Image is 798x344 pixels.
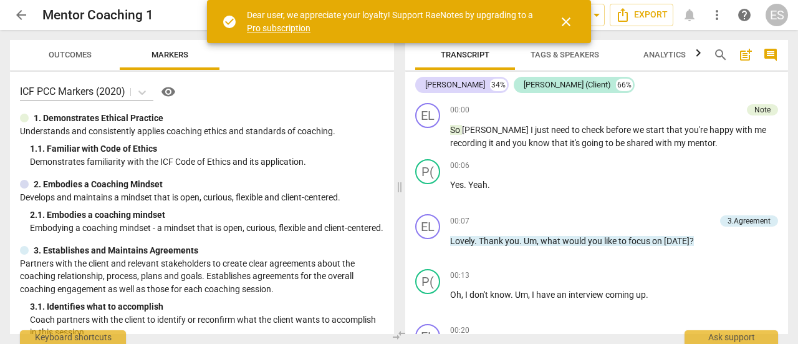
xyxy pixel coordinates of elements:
p: Develops and maintains a mindset that is open, curious, flexible and client-centered. [20,191,384,204]
span: Thank [479,236,505,246]
div: 3.Agreement [728,215,771,227]
button: Sharing summary [589,4,605,26]
div: Note [754,104,771,115]
span: 00:13 [450,270,469,281]
span: 00:06 [450,160,469,171]
span: check_circle [222,14,237,29]
div: 66% [616,79,633,91]
span: you [588,236,604,246]
span: you [505,236,519,246]
p: 3. Establishes and Maintains Agreements [34,244,198,257]
button: Close [551,7,581,37]
span: Um [524,236,537,246]
span: arrow_drop_down [589,7,604,22]
span: we [633,125,646,135]
span: it's [570,138,582,148]
span: I [532,290,536,300]
p: Demonstrates familiarity with the ICF Code of Ethics and its application. [30,155,384,169]
span: Markers [151,50,188,59]
span: to [618,236,628,246]
span: search [713,47,728,62]
span: Lovely [450,236,474,246]
p: Coach partners with the client to identify or reconfirm what the client wants to accomplish in th... [30,313,384,339]
span: Yes [450,180,464,190]
span: , [461,290,465,300]
span: . [646,290,648,300]
button: Export [610,4,673,26]
a: Help [733,4,756,26]
span: . [474,236,479,246]
span: . [511,290,515,300]
div: Change speaker [415,214,440,239]
span: up [636,290,646,300]
span: . [715,138,718,148]
span: , [537,236,541,246]
span: ? [690,236,694,246]
p: Understands and consistently applies coaching ethics and standards of coaching. [20,125,384,138]
span: start [646,125,666,135]
span: need [551,125,572,135]
span: check [582,125,606,135]
button: Search [711,45,731,65]
span: visibility [161,84,176,99]
span: you're [685,125,709,135]
span: have [536,290,557,300]
div: Change speaker [415,103,440,128]
span: shared [627,138,655,148]
span: 00:07 [450,216,469,227]
span: Transcript [441,50,489,59]
span: Analytics [643,50,686,59]
span: interview [569,290,605,300]
span: know [490,290,511,300]
span: Oh [450,290,461,300]
span: 00:20 [450,325,469,336]
p: 2. Embodies a Coaching Mindset [34,178,163,191]
div: Change speaker [415,159,440,184]
div: Change speaker [415,269,440,294]
div: 1. 1. Familiar with Code of Ethics [30,142,384,155]
span: focus [628,236,652,246]
span: , [528,290,532,300]
span: post_add [738,47,753,62]
span: don't [469,290,490,300]
span: that [666,125,685,135]
div: 34% [490,79,507,91]
span: be [615,138,627,148]
h2: Mentor Coaching 1 [42,7,153,23]
span: [PERSON_NAME] [462,125,531,135]
span: me [754,125,766,135]
span: mentor [688,138,715,148]
span: Um [515,290,528,300]
span: would [562,236,588,246]
div: Dear user, we appreciate your loyalty! Support RaeNotes by upgrading to a [247,9,536,34]
span: close [559,14,574,29]
span: comment [763,47,778,62]
button: Add summary [736,45,756,65]
a: Pro subscription [247,23,310,33]
span: on [652,236,664,246]
button: Show/Hide comments [761,45,781,65]
span: going [582,138,605,148]
span: that [552,138,570,148]
span: . [519,236,524,246]
a: Help [153,82,178,102]
span: happy [709,125,736,135]
span: my [674,138,688,148]
span: Outcomes [49,50,92,59]
div: [PERSON_NAME] [425,79,485,91]
span: to [572,125,582,135]
span: to [605,138,615,148]
span: you [512,138,529,148]
span: [DATE] [664,236,690,246]
span: I [531,125,535,135]
span: coming [605,290,636,300]
button: Help [158,82,178,102]
div: ES [766,4,788,26]
p: ICF PCC Markers (2020) [20,84,125,99]
div: Keyboard shortcuts [20,330,126,344]
div: 3. 1. Identifies what to accomplish [30,300,384,313]
div: Ask support [685,330,778,344]
span: recording [450,138,489,148]
span: arrow_back [14,7,29,22]
span: before [606,125,633,135]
